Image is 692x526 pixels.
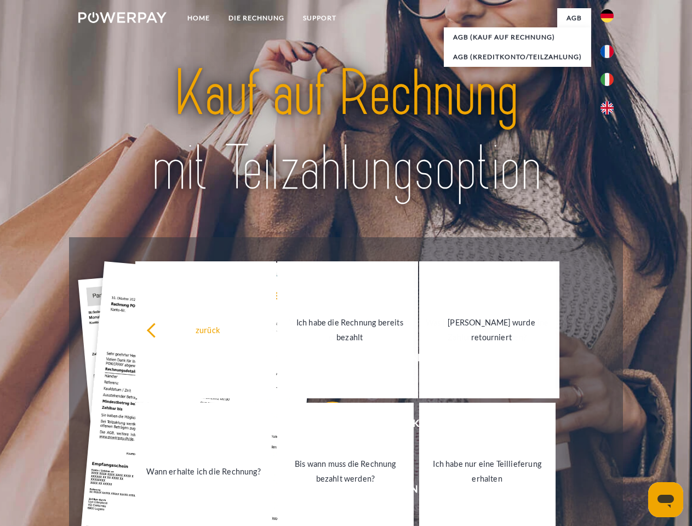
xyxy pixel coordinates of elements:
div: Wann erhalte ich die Rechnung? [142,464,265,478]
div: [PERSON_NAME] wurde retourniert [430,315,553,345]
img: de [601,9,614,22]
img: logo-powerpay-white.svg [78,12,167,23]
img: it [601,73,614,86]
a: AGB (Kreditkonto/Teilzahlung) [444,47,591,67]
a: Home [178,8,219,28]
div: Bis wann muss die Rechnung bezahlt werden? [284,456,407,486]
img: title-powerpay_de.svg [105,53,587,210]
a: agb [557,8,591,28]
a: AGB (Kauf auf Rechnung) [444,27,591,47]
img: en [601,101,614,115]
img: fr [601,45,614,58]
a: SUPPORT [294,8,346,28]
div: Ich habe die Rechnung bereits bezahlt [288,315,411,345]
iframe: Schaltfläche zum Öffnen des Messaging-Fensters [648,482,683,517]
a: DIE RECHNUNG [219,8,294,28]
div: Ich habe nur eine Teillieferung erhalten [426,456,549,486]
div: zurück [146,322,270,337]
